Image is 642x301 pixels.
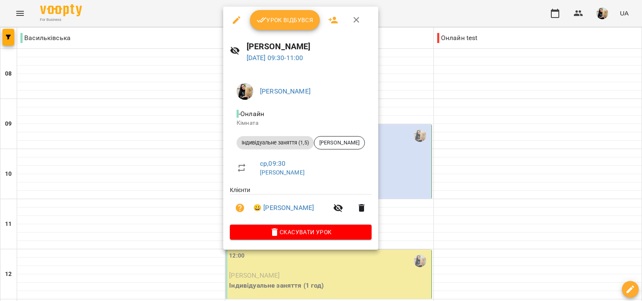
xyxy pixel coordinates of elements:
span: Індивідуальне заняття (1,5) [237,139,314,147]
a: [PERSON_NAME] [260,87,311,95]
a: 😀 [PERSON_NAME] [253,203,314,213]
span: Скасувати Урок [237,227,365,237]
button: Урок відбувся [250,10,320,30]
div: [PERSON_NAME] [314,136,365,149]
span: [PERSON_NAME] [314,139,364,147]
span: Урок відбувся [257,15,313,25]
button: Візит ще не сплачено. Додати оплату? [230,198,250,218]
ul: Клієнти [230,186,372,225]
h6: [PERSON_NAME] [247,40,372,53]
img: e5f873b026a3950b3a8d4ef01e3c1baa.jpeg [237,83,253,100]
a: ср , 09:30 [260,159,285,167]
button: Скасувати Урок [230,225,372,240]
p: Кімната [237,119,365,127]
span: - Онлайн [237,110,266,118]
a: [PERSON_NAME] [260,169,305,176]
a: [DATE] 09:30-11:00 [247,54,303,62]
